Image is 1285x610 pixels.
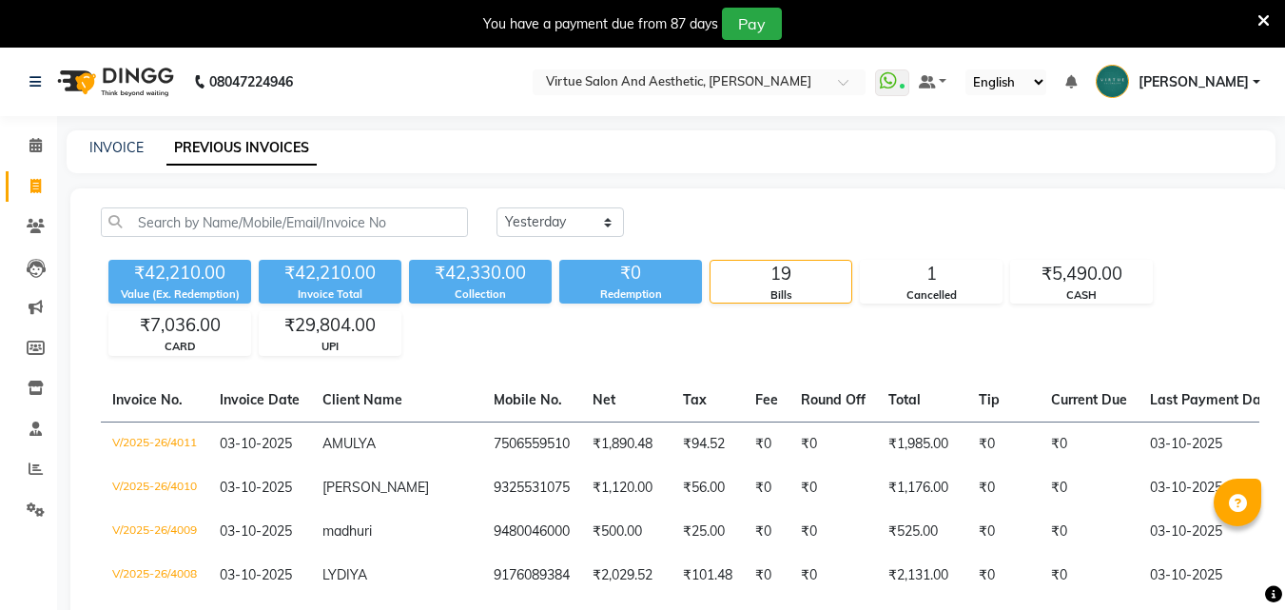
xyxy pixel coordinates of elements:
div: Value (Ex. Redemption) [108,286,251,303]
a: INVOICE [89,139,144,156]
div: ₹42,330.00 [409,260,552,286]
td: ₹94.52 [672,422,744,466]
td: 03-10-2025 [1139,422,1285,466]
td: ₹0 [1040,422,1139,466]
iframe: chat widget [1205,534,1266,591]
td: V/2025-26/4009 [101,510,208,554]
td: ₹525.00 [877,510,967,554]
b: 08047224946 [209,55,293,108]
span: Net [593,391,615,408]
td: V/2025-26/4010 [101,466,208,510]
div: ₹0 [559,260,702,286]
span: 03-10-2025 [220,522,292,540]
td: ₹0 [967,510,1040,554]
td: ₹0 [967,422,1040,466]
div: ₹42,210.00 [108,260,251,286]
td: ₹0 [744,422,789,466]
span: [PERSON_NAME] [1139,72,1249,92]
span: Tax [683,391,707,408]
span: Current Due [1051,391,1127,408]
div: CARD [109,339,250,355]
td: ₹101.48 [672,554,744,598]
td: 7506559510 [482,422,581,466]
td: ₹0 [789,422,877,466]
div: UPI [260,339,400,355]
td: ₹1,890.48 [581,422,672,466]
span: Last Payment Date [1150,391,1274,408]
td: V/2025-26/4011 [101,422,208,466]
td: ₹0 [744,554,789,598]
span: Tip [979,391,1000,408]
td: ₹1,985.00 [877,422,967,466]
div: 19 [711,261,851,287]
span: Mobile No. [494,391,562,408]
span: 03-10-2025 [220,435,292,452]
div: You have a payment due from 87 days [483,14,718,34]
input: Search by Name/Mobile/Email/Invoice No [101,207,468,237]
td: ₹0 [744,466,789,510]
td: ₹0 [789,510,877,554]
td: ₹0 [967,466,1040,510]
span: Invoice No. [112,391,183,408]
span: madhuri [322,522,372,540]
td: ₹0 [1040,554,1139,598]
td: 9325531075 [482,466,581,510]
td: ₹56.00 [672,466,744,510]
td: 9176089384 [482,554,581,598]
div: ₹5,490.00 [1011,261,1152,287]
td: 03-10-2025 [1139,554,1285,598]
span: AMULYA [322,435,376,452]
td: V/2025-26/4008 [101,554,208,598]
span: Total [888,391,921,408]
td: 03-10-2025 [1139,466,1285,510]
td: ₹0 [967,554,1040,598]
a: PREVIOUS INVOICES [166,131,317,166]
img: Vignesh [1096,65,1129,98]
td: ₹500.00 [581,510,672,554]
span: Fee [755,391,778,408]
span: Invoice Date [220,391,300,408]
div: ₹29,804.00 [260,312,400,339]
button: Pay [722,8,782,40]
span: LYDIYA [322,566,367,583]
div: ₹7,036.00 [109,312,250,339]
td: ₹0 [789,554,877,598]
td: ₹2,029.52 [581,554,672,598]
div: Redemption [559,286,702,303]
span: Round Off [801,391,866,408]
span: 03-10-2025 [220,566,292,583]
td: ₹1,120.00 [581,466,672,510]
span: 03-10-2025 [220,479,292,496]
div: Bills [711,287,851,304]
td: ₹0 [789,466,877,510]
td: ₹0 [1040,466,1139,510]
td: ₹0 [744,510,789,554]
div: Cancelled [861,287,1002,304]
td: ₹1,176.00 [877,466,967,510]
td: ₹0 [1040,510,1139,554]
span: Client Name [322,391,402,408]
td: ₹2,131.00 [877,554,967,598]
td: 03-10-2025 [1139,510,1285,554]
img: logo [49,55,179,108]
div: CASH [1011,287,1152,304]
div: 1 [861,261,1002,287]
div: ₹42,210.00 [259,260,401,286]
span: [PERSON_NAME] [322,479,429,496]
div: Invoice Total [259,286,401,303]
td: 9480046000 [482,510,581,554]
td: ₹25.00 [672,510,744,554]
div: Collection [409,286,552,303]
